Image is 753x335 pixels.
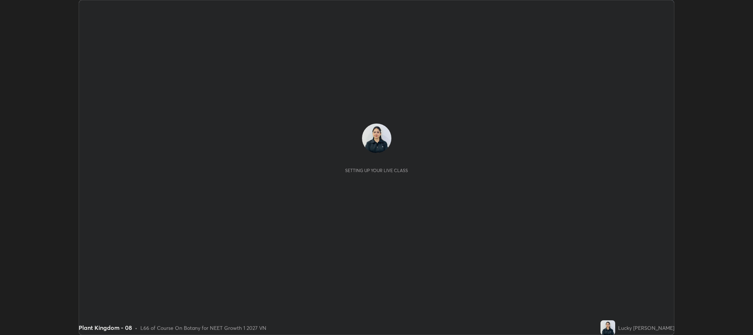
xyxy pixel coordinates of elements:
div: Setting up your live class [345,168,408,173]
div: Lucky [PERSON_NAME] [618,324,674,332]
img: ac32ed79869041e68d2c152ee794592b.jpg [600,320,615,335]
div: • [135,324,137,332]
div: L66 of Course On Botany for NEET Growth 1 2027 VN [140,324,266,332]
div: Plant Kingdom - 08 [79,323,132,332]
img: ac32ed79869041e68d2c152ee794592b.jpg [362,124,391,153]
